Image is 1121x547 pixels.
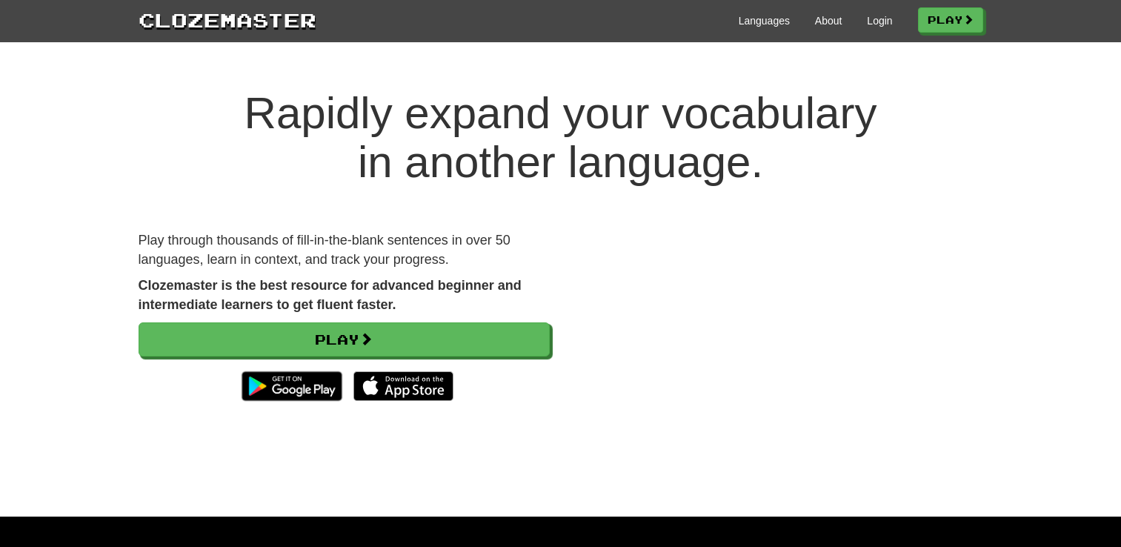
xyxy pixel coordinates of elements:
strong: Clozemaster is the best resource for advanced beginner and intermediate learners to get fluent fa... [139,278,522,312]
a: Play [139,322,550,357]
img: Download_on_the_App_Store_Badge_US-UK_135x40-25178aeef6eb6b83b96f5f2d004eda3bffbb37122de64afbaef7... [353,371,453,401]
a: Clozemaster [139,6,316,33]
a: About [815,13,842,28]
a: Play [918,7,983,33]
img: Get it on Google Play [234,364,349,408]
a: Login [867,13,892,28]
p: Play through thousands of fill-in-the-blank sentences in over 50 languages, learn in context, and... [139,231,550,269]
a: Languages [739,13,790,28]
